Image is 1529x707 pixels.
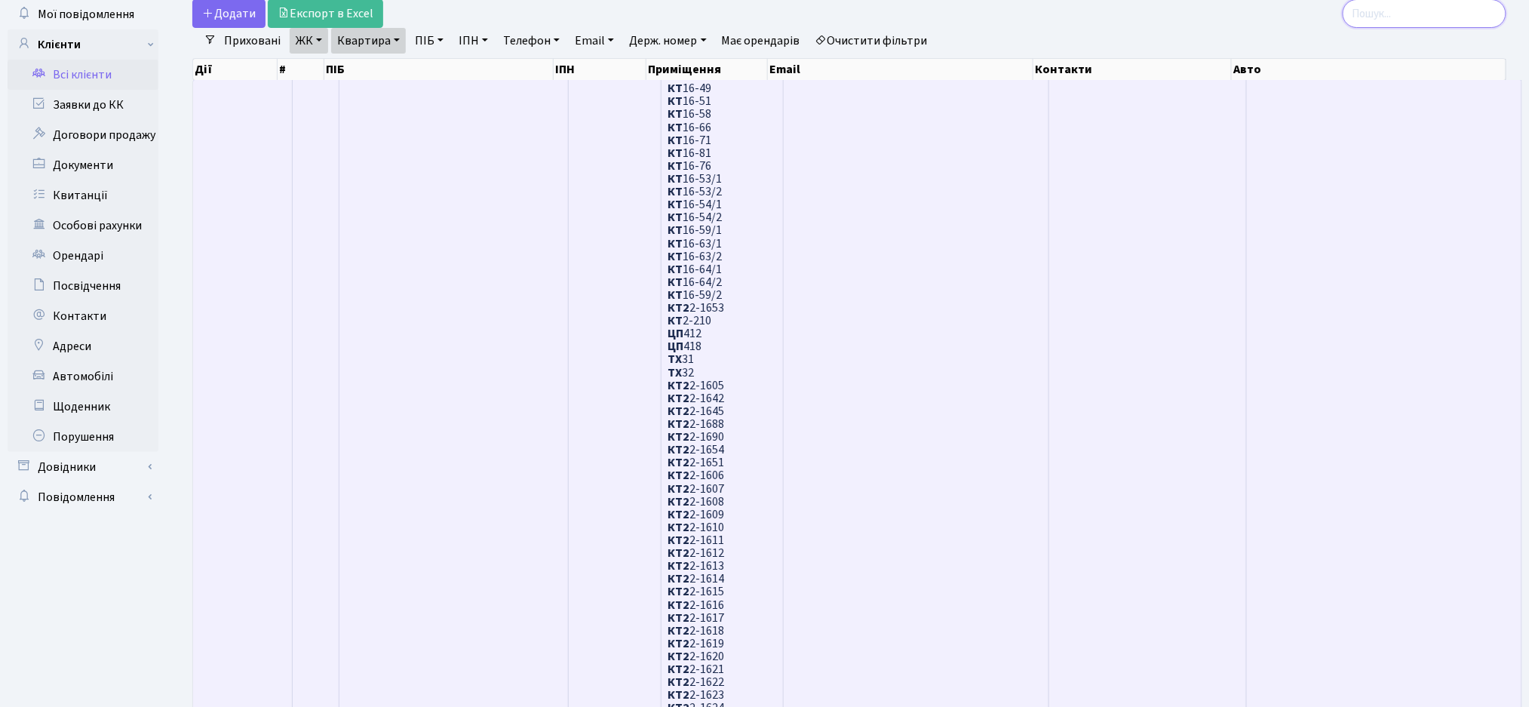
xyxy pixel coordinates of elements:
b: КТ [668,119,683,136]
b: КТ2 [668,622,689,639]
b: КТ2 [668,545,689,561]
b: КТ [668,171,683,187]
a: Квитанції [8,180,158,211]
a: Повідомлення [8,482,158,512]
a: Клієнти [8,29,158,60]
b: КТ2 [668,481,689,497]
a: Договори продажу [8,120,158,150]
b: КТ2 [668,674,689,690]
b: КТ2 [668,519,689,536]
a: Має орендарів [716,28,806,54]
a: Заявки до КК [8,90,158,120]
b: КТ2 [668,300,689,316]
b: КТ [668,235,683,252]
th: # [278,59,324,80]
b: КТ2 [668,570,689,587]
b: КТ2 [668,584,689,601]
th: Приміщення [646,59,768,80]
a: Автомобілі [8,361,158,392]
b: ЦП [668,338,683,355]
span: Мої повідомлення [38,6,134,23]
b: ТХ [668,352,682,368]
b: КТ2 [668,416,689,432]
b: КТ2 [668,390,689,407]
th: Контакти [1033,59,1232,80]
a: ПІБ [409,28,450,54]
b: КТ2 [668,441,689,458]
b: КТ [668,80,683,97]
th: ІПН [554,59,646,80]
b: КТ2 [668,493,689,510]
a: Щоденник [8,392,158,422]
b: КТ2 [668,377,689,394]
a: Документи [8,150,158,180]
b: КТ [668,132,683,149]
b: КТ [668,196,683,213]
b: КТ [668,93,683,109]
a: Адреси [8,331,158,361]
a: Всі клієнти [8,60,158,90]
b: КТ [668,145,683,161]
th: Дії [193,59,278,80]
b: КТ2 [668,610,689,626]
b: КТ [668,183,683,200]
a: Приховані [218,28,287,54]
b: КТ2 [668,597,689,613]
a: Контакти [8,301,158,331]
a: Особові рахунки [8,211,158,241]
b: КТ2 [668,635,689,652]
th: Авто [1232,59,1506,80]
a: Квартира [331,28,406,54]
b: КТ2 [668,558,689,574]
a: ІПН [453,28,494,54]
a: Орендарі [8,241,158,271]
b: КТ2 [668,468,689,484]
b: КТ [668,287,683,303]
b: КТ2 [668,661,689,678]
b: КТ2 [668,429,689,445]
th: Email [768,59,1033,80]
b: КТ2 [668,506,689,523]
a: ЖК [290,28,328,54]
a: Email [569,28,620,54]
b: ТХ [668,364,682,381]
a: Порушення [8,422,158,452]
b: ЦП [668,325,683,342]
b: КТ [668,312,683,329]
a: Посвідчення [8,271,158,301]
th: ПІБ [324,59,554,80]
a: Довідники [8,452,158,482]
a: Держ. номер [623,28,712,54]
b: КТ2 [668,532,689,549]
b: КТ [668,248,683,265]
b: КТ [668,261,683,278]
b: КТ [668,274,683,290]
b: КТ [668,223,683,239]
b: КТ2 [668,648,689,665]
b: КТ2 [668,454,689,471]
a: Телефон [497,28,566,54]
b: КТ [668,209,683,226]
span: Додати [202,5,256,22]
b: КТ [668,106,683,123]
b: КТ [668,158,683,174]
b: КТ2 [668,403,689,420]
b: КТ2 [668,687,689,703]
a: Очистити фільтри [809,28,934,54]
